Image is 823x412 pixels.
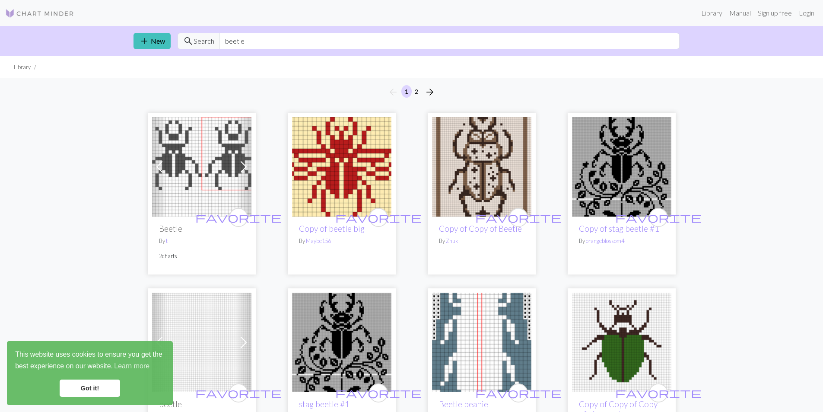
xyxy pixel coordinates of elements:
[432,293,531,392] img: Beetle beanie
[586,237,624,244] a: orangeblossom4
[754,4,795,22] a: Sign up free
[446,237,458,244] a: Zhuk
[475,209,562,226] i: favourite
[292,293,391,392] img: stag beetle #1
[475,384,562,402] i: favourite
[195,386,282,399] span: favorite
[152,337,251,345] a: beetle
[7,341,173,405] div: cookieconsent
[615,211,702,224] span: favorite
[152,162,251,170] a: Beetle
[152,117,251,217] img: Beetle
[425,87,435,97] i: Next
[509,208,528,227] button: favourite
[139,35,149,47] span: add
[166,237,168,244] a: t
[384,85,439,99] nav: Page navigation
[615,384,702,402] i: favourite
[113,360,151,373] a: learn more about cookies
[572,117,671,217] img: stag beetle #1
[299,224,365,233] a: Copy of beetle big
[159,252,245,260] p: 2 charts
[292,337,391,345] a: stag beetle #1
[335,209,422,226] i: favourite
[425,86,435,98] span: arrow_forward
[5,8,74,19] img: Logo
[432,117,531,217] img: beetle.jpg
[572,293,671,392] img: beetle
[292,117,391,217] img: beetle big
[615,209,702,226] i: favourite
[439,399,488,409] a: Beetle beanie
[299,399,350,409] a: stag beetle #1
[572,337,671,345] a: beetle
[615,386,702,399] span: favorite
[369,208,388,227] button: favourite
[649,383,668,402] button: favourite
[195,384,282,402] i: favourite
[432,337,531,345] a: Beetle beanie
[159,399,245,409] h2: beetle
[195,209,282,226] i: favourite
[579,224,659,233] a: Copy of stag beetle #1
[133,33,171,49] a: New
[475,211,562,224] span: favorite
[649,208,668,227] button: favourite
[698,4,726,22] a: Library
[159,237,245,245] p: By
[195,211,282,224] span: favorite
[152,293,251,392] img: beetle
[229,383,248,402] button: favourite
[159,224,245,233] h2: Beetle
[292,162,391,170] a: beetle big
[335,384,422,402] i: favourite
[421,85,439,99] button: Next
[369,383,388,402] button: favourite
[411,85,422,98] button: 2
[14,63,31,71] li: Library
[572,162,671,170] a: stag beetle #1
[439,237,524,245] p: By
[306,237,331,244] a: Maybe156
[509,383,528,402] button: favourite
[299,237,384,245] p: By
[439,224,522,233] a: Copy of Copy of Beetle
[183,35,194,47] span: search
[726,4,754,22] a: Manual
[335,211,422,224] span: favorite
[194,36,214,46] span: Search
[579,237,664,245] p: By
[335,386,422,399] span: favorite
[401,85,412,98] button: 1
[15,349,165,373] span: This website uses cookies to ensure you get the best experience on our website.
[795,4,818,22] a: Login
[432,162,531,170] a: beetle.jpg
[60,380,120,397] a: dismiss cookie message
[475,386,562,399] span: favorite
[229,208,248,227] button: favourite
